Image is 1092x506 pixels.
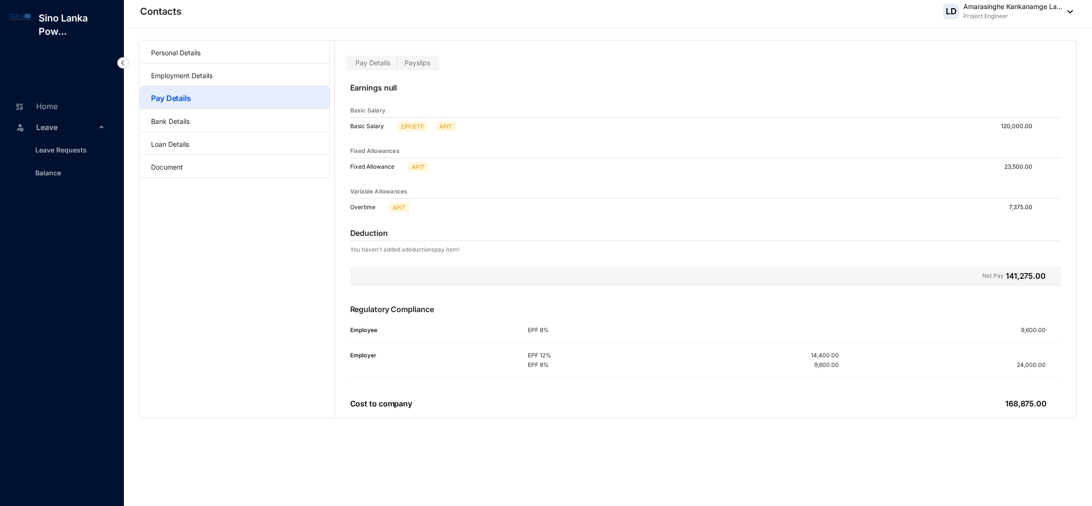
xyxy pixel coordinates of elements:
[36,118,96,137] span: Leave
[1004,162,1040,172] p: 23,500.00
[946,7,957,16] span: LD
[151,163,183,171] a: Document
[1009,202,1040,212] p: 7,375.00
[814,360,839,370] p: 9,600.00
[393,203,405,212] p: APIT
[31,11,124,38] p: Sino Lanka Pow...
[1062,10,1073,13] img: dropdown-black.8e83cc76930a90b1a4fdb6d089b7bf3a.svg
[1021,325,1061,335] p: 9,600.00
[350,398,413,409] p: Cost to company
[404,59,430,67] span: Payslips
[963,11,1062,21] p: Project Engineer
[811,351,839,360] p: 14,400.00
[355,59,390,67] span: Pay Details
[1005,398,1047,409] p: 168,875.00
[350,202,385,212] p: Overtime
[412,162,425,171] p: APIT
[151,140,189,148] a: Loan Details
[151,117,190,125] a: Bank Details
[350,82,1061,104] p: Earnings null
[350,187,408,196] p: Variable Allowances
[15,122,25,132] img: leave-unselected.2934df6273408c3f84d9.svg
[528,360,683,370] p: EPF 8%
[963,2,1062,11] p: Amarasinghe Kankanamge La...
[350,351,528,360] p: Employer
[15,102,24,111] img: home-unselected.a29eae3204392db15eaf.svg
[117,57,129,69] img: nav-icon-left.19a07721e4dec06a274f6d07517f07b7.svg
[1001,121,1040,131] p: 120,000.00
[350,245,459,254] p: You haven't added a deductions pay item!
[528,351,683,360] p: EPF 12%
[350,121,394,131] p: Basic Salary
[401,122,424,131] p: EPF/ETF
[350,162,404,172] p: Fixed Allowance
[140,5,182,18] p: Contacts
[350,106,385,115] p: Basic Salary
[8,95,112,116] li: Home
[350,304,1061,325] p: Regulatory Compliance
[350,146,400,156] p: Fixed Allowances
[350,227,388,239] p: Deduction
[151,71,212,80] a: Employment Details
[151,49,201,57] a: Personal Details
[1017,360,1061,370] p: 24,000.00
[982,270,1004,282] p: Net Pay
[10,11,31,22] img: log
[439,122,452,131] p: APIT
[28,146,87,154] a: Leave Requests
[350,325,528,335] p: Employee
[528,325,683,335] p: EPF 8%
[1006,270,1046,282] p: 141,275.00
[28,169,61,177] a: Balance
[12,101,58,111] a: Home
[151,93,191,103] a: Pay Details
